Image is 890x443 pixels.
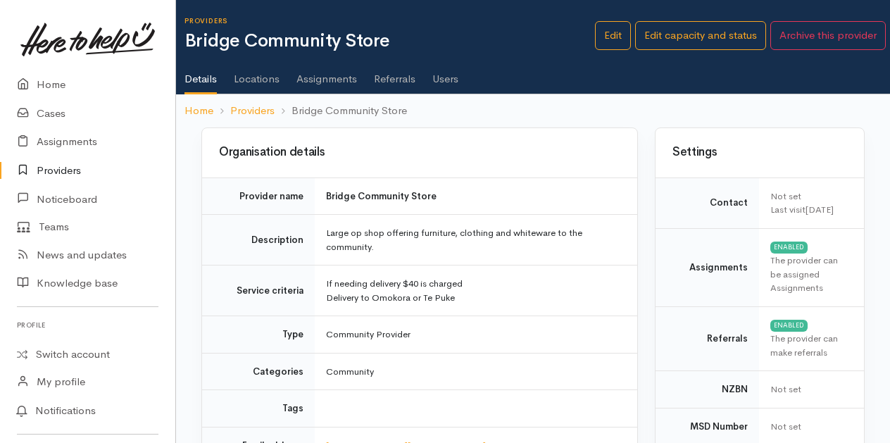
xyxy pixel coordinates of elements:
[219,146,620,159] h3: Organisation details
[770,332,847,359] div: The provider can make referrals
[672,146,847,159] h3: Settings
[202,316,315,354] td: Type
[202,177,315,215] td: Provider name
[806,204,834,216] time: [DATE]
[595,21,631,50] a: Edit
[432,54,458,94] a: Users
[656,306,759,371] td: Referrals
[770,242,808,253] div: ENABLED
[315,215,637,266] td: Large op shop offering furniture, clothing and whiteware to the community.
[202,353,315,390] td: Categories
[296,54,357,94] a: Assignments
[176,94,890,127] nav: breadcrumb
[326,190,437,202] b: Bridge Community Store
[315,266,637,316] td: If needing delivery $40 is charged Delivery to Omokora or Te Puke
[770,320,808,331] div: ENABLED
[770,203,847,217] div: Last visit
[184,17,595,25] h6: Providers
[770,382,847,397] div: Not set
[184,31,595,51] h1: Bridge Community Store
[770,21,886,50] button: Archive this provider
[202,266,315,316] td: Service criteria
[184,54,217,95] a: Details
[202,390,315,428] td: Tags
[770,420,847,434] div: Not set
[656,371,759,408] td: NZBN
[656,177,759,228] td: Contact
[656,228,759,306] td: Assignments
[770,189,847,204] div: Not set
[17,316,158,335] h6: Profile
[234,54,280,94] a: Locations
[635,21,766,50] a: Edit capacity and status
[202,215,315,266] td: Description
[315,353,637,390] td: Community
[275,103,407,119] li: Bridge Community Store
[184,103,213,119] a: Home
[230,103,275,119] a: Providers
[770,254,847,295] div: The provider can be assigned Assignments
[315,316,637,354] td: Community Provider
[374,54,415,94] a: Referrals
